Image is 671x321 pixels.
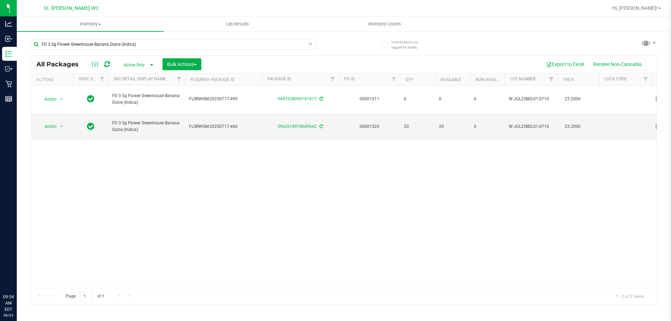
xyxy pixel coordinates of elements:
[605,76,627,81] a: Lock Code
[57,122,66,131] span: select
[360,96,379,101] a: 00001511
[114,76,166,81] a: Sku Retail Display Name
[57,94,66,104] span: select
[79,76,106,81] a: Sync Status
[36,60,86,68] span: All Packages
[611,291,650,301] span: 1 - 2 of 2 items
[44,5,99,11] span: St. [PERSON_NAME] WC
[404,96,431,102] span: 6
[17,17,164,31] a: Inventory
[5,65,12,72] inline-svg: Outbound
[87,94,94,104] span: In Sync
[173,73,185,85] a: Filter
[474,96,500,102] span: 6
[439,123,466,130] span: 20
[561,94,584,104] span: 23.2000
[36,77,70,82] div: Actions
[112,120,181,133] span: FD 3.5g Flower Greenhouse Banana Dulce (Indica)
[561,122,584,132] span: 23.2000
[510,76,535,81] a: Lot Number
[359,21,411,27] span: Inventory Counts
[277,96,317,101] a: 9443538090181877
[60,291,110,302] span: Page of 1
[439,96,466,102] span: 0
[391,39,426,50] span: Include items not tagged for facility
[216,21,259,27] span: Lab Results
[190,77,235,82] a: Flourish Package ID
[327,73,339,85] a: Filter
[509,123,553,130] span: W-JUL25BDL01-0710
[164,17,311,31] a: Lab Results
[546,73,557,85] a: Filter
[87,122,94,131] span: In Sync
[5,20,12,27] inline-svg: Analytics
[5,35,12,42] inline-svg: Inbound
[17,21,164,27] span: Inventory
[360,124,379,129] a: 00001525
[5,95,12,102] inline-svg: Reports
[311,17,458,31] a: Inventory Counts
[589,58,646,70] button: Receive Non-Cannabis
[38,122,57,131] span: Action
[612,5,658,11] span: Hi, [PERSON_NAME]!
[542,58,589,70] button: Export to Excel
[7,265,28,286] iframe: Resource center
[318,124,323,129] span: Sync from Compliance System
[189,96,258,102] span: FLSRWGM-20250717-499
[112,93,181,106] span: FD 3.5g Flower Greenhouse Banana Dulce (Indica)
[31,39,316,50] input: Search Package ID, Item Name, SKU, Lot or Part Number...
[475,77,506,82] a: Non-Available
[80,291,93,302] input: 1
[318,96,323,101] span: Sync from Compliance System
[38,94,57,104] span: Action
[96,73,108,85] a: Filter
[167,61,197,67] span: Bulk Actions
[474,123,500,130] span: 0
[440,77,461,82] a: Available
[344,76,355,81] a: PO ID
[163,58,201,70] button: Bulk Actions
[640,73,651,85] a: Filter
[3,313,14,318] p: 08/23
[3,294,14,313] p: 09:54 AM EDT
[563,77,574,82] a: THC%
[267,76,291,81] a: Package ID
[5,80,12,87] inline-svg: Retail
[5,50,12,57] inline-svg: Inventory
[404,123,431,130] span: 20
[388,73,400,85] a: Filter
[189,123,258,130] span: FLSRWGM-20250717-460
[277,124,317,129] a: 3962618978689642
[509,96,553,102] span: W-JUL25BDL01-0710
[405,77,413,82] a: Qty
[308,39,313,48] span: Clear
